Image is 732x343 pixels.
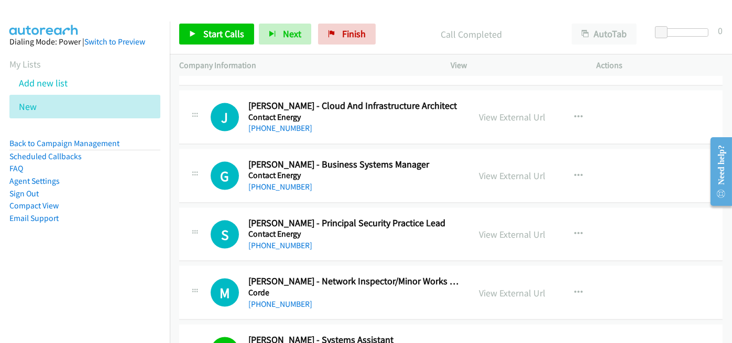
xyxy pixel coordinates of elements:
[9,176,60,186] a: Agent Settings
[9,58,41,70] a: My Lists
[211,279,239,307] div: The call is yet to be attempted
[211,103,239,131] h1: J
[479,111,546,123] a: View External Url
[479,170,546,182] a: View External Url
[248,112,461,123] h5: Contact Energy
[283,28,301,40] span: Next
[248,159,461,171] h2: [PERSON_NAME] - Business Systems Manager
[84,37,145,47] a: Switch to Preview
[248,229,461,239] h5: Contact Energy
[660,28,708,37] div: Delay between calls (in seconds)
[342,28,366,40] span: Finish
[702,130,732,213] iframe: Resource Center
[211,162,239,190] h1: G
[259,24,311,45] button: Next
[211,279,239,307] h1: M
[9,151,82,161] a: Scheduled Callbacks
[211,103,239,131] div: The call is yet to be attempted
[248,287,461,298] h5: Corde
[19,101,37,113] a: New
[9,189,39,198] a: Sign Out
[596,59,723,72] p: Actions
[9,201,59,211] a: Compact View
[19,77,68,89] a: Add new list
[9,163,23,173] a: FAQ
[248,182,312,192] a: [PHONE_NUMBER]
[248,100,461,112] h2: [PERSON_NAME] - Cloud And Infrastructure Architect
[451,59,577,72] p: View
[179,24,254,45] a: Start Calls
[572,24,637,45] button: AutoTab
[479,228,546,240] a: View External Url
[179,59,432,72] p: Company Information
[211,220,239,249] h1: S
[9,213,59,223] a: Email Support
[248,170,461,181] h5: Contact Energy
[390,27,553,41] p: Call Completed
[203,28,244,40] span: Start Calls
[9,138,119,148] a: Back to Campaign Management
[248,299,312,309] a: [PHONE_NUMBER]
[211,220,239,249] div: The call is yet to be attempted
[248,240,312,250] a: [PHONE_NUMBER]
[718,24,723,38] div: 0
[9,36,160,48] div: Dialing Mode: Power |
[248,123,312,133] a: [PHONE_NUMBER]
[318,24,376,45] a: Finish
[248,275,461,287] h2: [PERSON_NAME] - Network Inspector/Minor Works Manager
[211,162,239,190] div: The call is yet to be attempted
[479,287,546,299] a: View External Url
[248,217,461,229] h2: [PERSON_NAME] - Principal Security Practice Lead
